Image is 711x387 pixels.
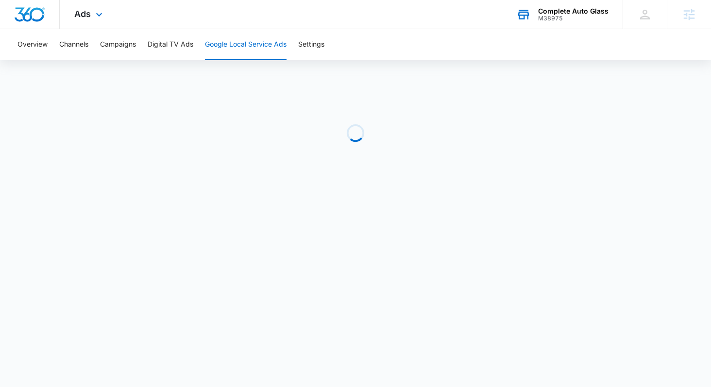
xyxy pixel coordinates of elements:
button: Channels [59,29,88,60]
button: Campaigns [100,29,136,60]
button: Digital TV Ads [148,29,193,60]
div: account id [538,15,609,22]
button: Settings [298,29,324,60]
div: account name [538,7,609,15]
span: Ads [74,9,91,19]
button: Overview [17,29,48,60]
button: Google Local Service Ads [205,29,287,60]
